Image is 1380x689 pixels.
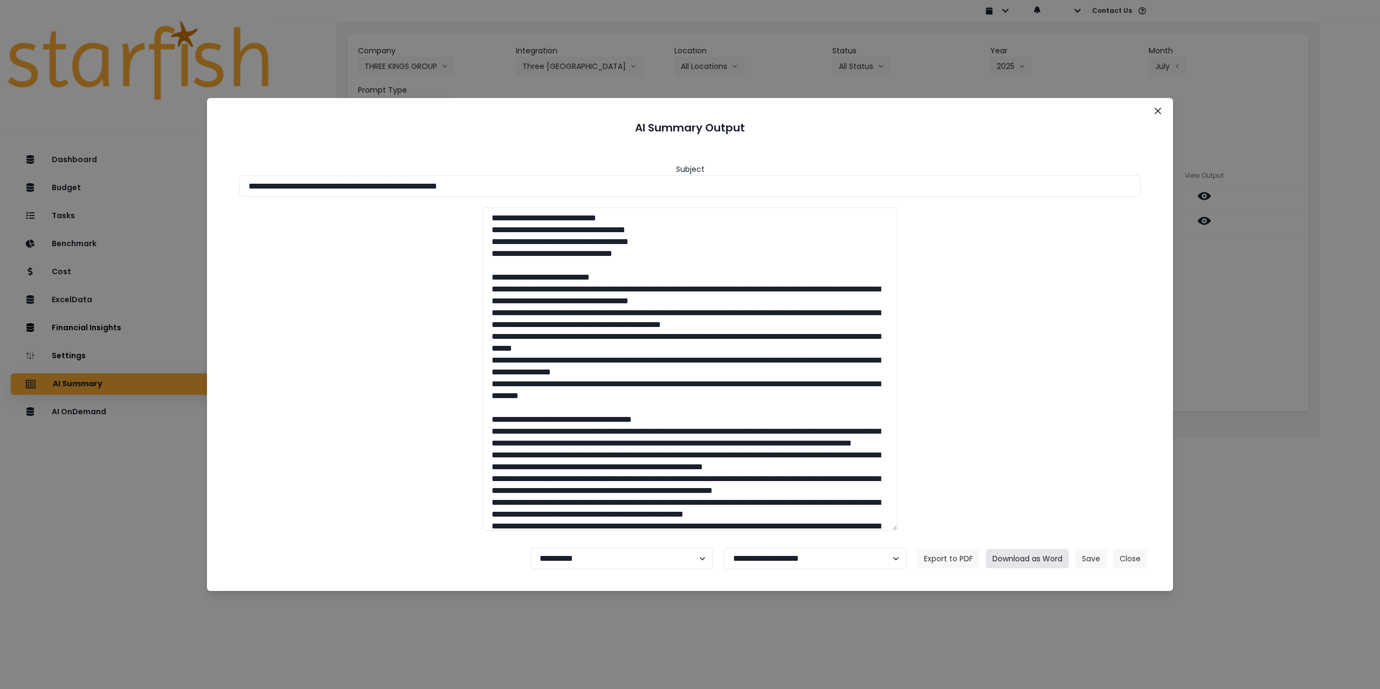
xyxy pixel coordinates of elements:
[1149,102,1167,120] button: Close
[676,164,705,175] header: Subject
[986,549,1069,568] button: Download as Word
[917,549,979,568] button: Export to PDF
[1075,549,1107,568] button: Save
[220,111,1160,144] header: AI Summary Output
[1113,549,1147,568] button: Close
